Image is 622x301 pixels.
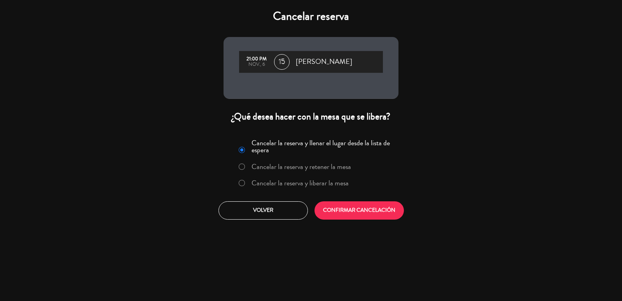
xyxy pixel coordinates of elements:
label: Cancelar la reserva y llenar el lugar desde la lista de espera [252,139,394,153]
div: ¿Qué desea hacer con la mesa que se libera? [224,111,398,123]
button: Volver [218,201,308,220]
div: 21:00 PM [243,56,270,62]
label: Cancelar la reserva y retener la mesa [252,163,351,170]
button: CONFIRMAR CANCELACIÓN [314,201,404,220]
span: 15 [274,54,290,70]
div: nov., 6 [243,62,270,67]
span: [PERSON_NAME] [296,56,352,68]
h4: Cancelar reserva [224,9,398,23]
label: Cancelar la reserva y liberar la mesa [252,180,349,187]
